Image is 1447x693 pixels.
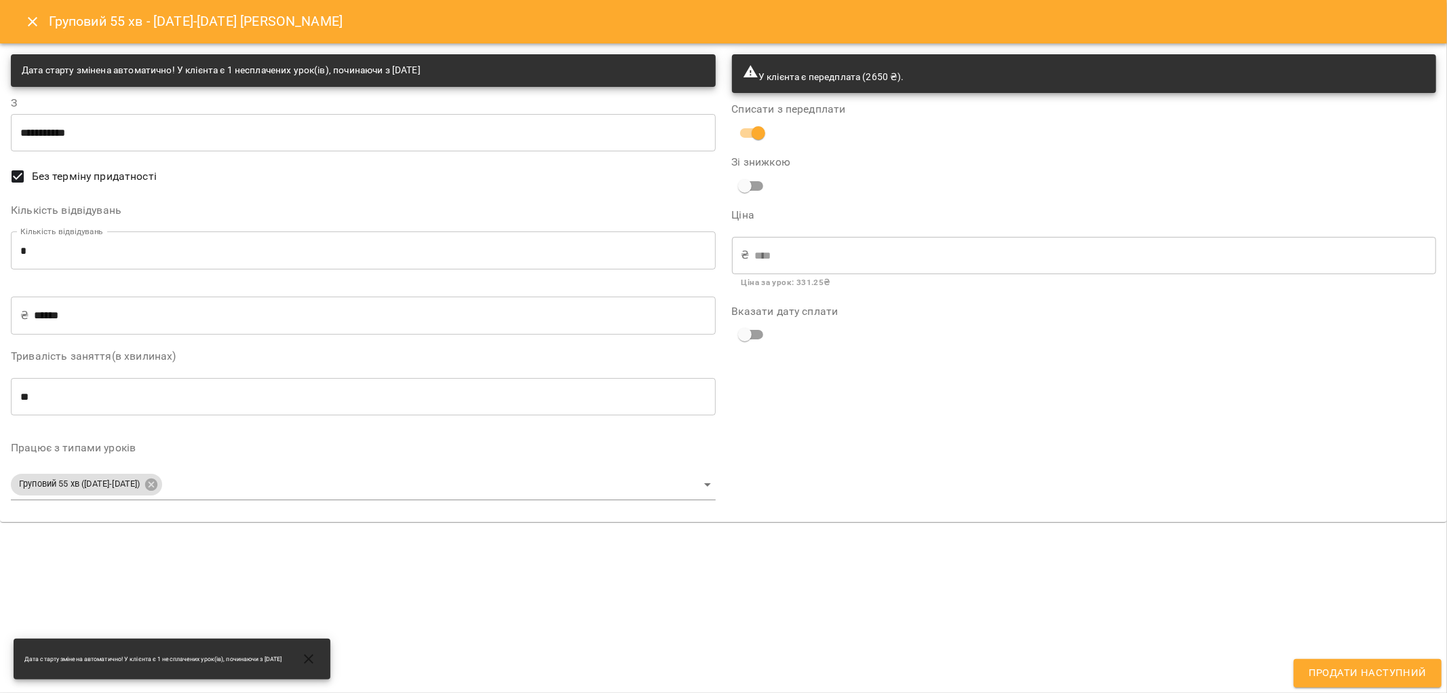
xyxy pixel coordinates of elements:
[11,205,716,216] label: Кількість відвідувань
[11,443,716,453] label: Працює з типами уроків
[11,478,148,491] span: Груповий 55 хв ([DATE]-[DATE])
[11,98,716,109] label: З
[732,157,967,168] label: Зі знижкою
[11,351,716,362] label: Тривалість заняття(в хвилинах)
[11,474,162,495] div: Груповий 55 хв ([DATE]-[DATE])
[16,5,49,38] button: Close
[732,210,1437,221] label: Ціна
[32,168,157,185] span: Без терміну придатності
[741,278,830,287] b: Ціна за урок : 331.25 ₴
[1309,664,1427,682] span: Продати наступний
[11,470,716,500] div: Груповий 55 хв ([DATE]-[DATE])
[732,104,1437,115] label: Списати з передплати
[24,655,282,664] span: Дата старту змінена автоматично! У клієнта є 1 несплачених урок(ів), починаючи з [DATE]
[741,247,750,263] p: ₴
[49,11,343,32] h6: Груповий 55 хв - [DATE]-[DATE] [PERSON_NAME]
[22,58,421,83] div: Дата старту змінена автоматично! У клієнта є 1 несплачених урок(ів), починаючи з [DATE]
[1294,659,1442,688] button: Продати наступний
[743,71,904,82] span: У клієнта є передплата (2650 ₴).
[20,307,28,324] p: ₴
[732,306,1437,317] label: Вказати дату сплати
